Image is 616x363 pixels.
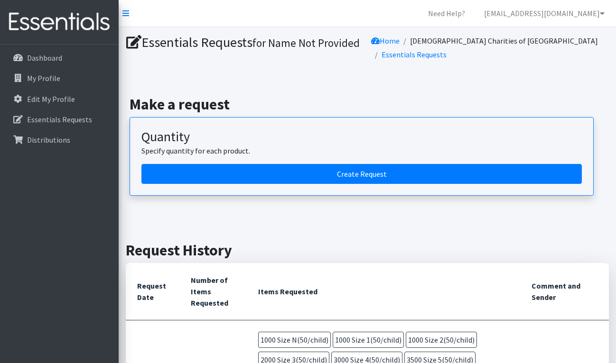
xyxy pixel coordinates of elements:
span: 1000 Size 2(50/child) [406,332,477,348]
span: 1000 Size 1(50/child) [333,332,404,348]
a: My Profile [4,69,115,88]
a: Need Help? [420,4,473,23]
p: Dashboard [27,53,62,63]
a: [EMAIL_ADDRESS][DOMAIN_NAME] [476,4,612,23]
a: Home [371,36,400,45]
a: Dashboard [4,48,115,67]
a: Essentials Requests [4,110,115,129]
a: Essentials Requests [382,50,447,59]
h3: Quantity [141,129,582,145]
a: Create a request by quantity [141,164,582,184]
h2: Request History [126,241,609,259]
p: Essentials Requests [27,115,92,124]
th: Number of Items Requested [179,263,246,320]
a: [DEMOGRAPHIC_DATA] Charities of [GEOGRAPHIC_DATA] [410,36,598,45]
small: for Name Not Provided [252,36,360,50]
span: 1000 Size N(50/child) [258,332,331,348]
img: HumanEssentials [4,6,115,38]
p: Edit My Profile [27,94,75,104]
p: Specify quantity for each product. [141,145,582,156]
a: Edit My Profile [4,90,115,109]
p: My Profile [27,73,60,83]
a: Distributions [4,130,115,149]
p: Distributions [27,135,70,145]
th: Comment and Sender [520,263,609,320]
h1: Essentials Requests [126,34,364,51]
th: Request Date [126,263,179,320]
h2: Make a request [130,95,605,113]
th: Items Requested [247,263,520,320]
